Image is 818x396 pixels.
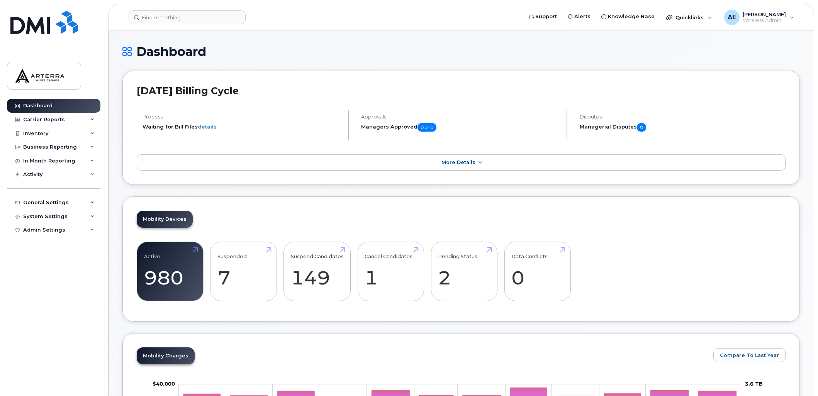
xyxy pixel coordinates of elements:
h4: Process [143,114,341,120]
a: Suspended 7 [217,246,270,297]
tspan: 3.6 TB [745,381,763,387]
a: Data Conflicts 0 [511,246,563,297]
h4: Approvals [361,114,560,120]
a: Pending Status 2 [438,246,490,297]
h2: [DATE] Billing Cycle [137,85,786,96]
a: Active 980 [144,246,196,297]
tspan: $40,000 [153,381,175,387]
a: Mobility Devices [137,211,193,228]
a: Suspend Candidates 149 [291,246,344,297]
button: Compare To Last Year [713,348,786,362]
span: 0 of 0 [417,123,436,132]
span: 0 [637,123,646,132]
a: details [198,124,217,130]
a: Cancel Candidates 1 [365,246,417,297]
h4: Disputes [580,114,786,120]
li: Waiting for Bill Files [143,123,341,130]
g: $0 [153,381,175,387]
span: More Details [441,159,475,165]
a: Mobility Charges [137,347,195,364]
h5: Managerial Disputes [580,123,786,132]
h5: Managers Approved [361,123,560,132]
h1: Dashboard [122,45,800,58]
span: Compare To Last Year [720,352,779,359]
